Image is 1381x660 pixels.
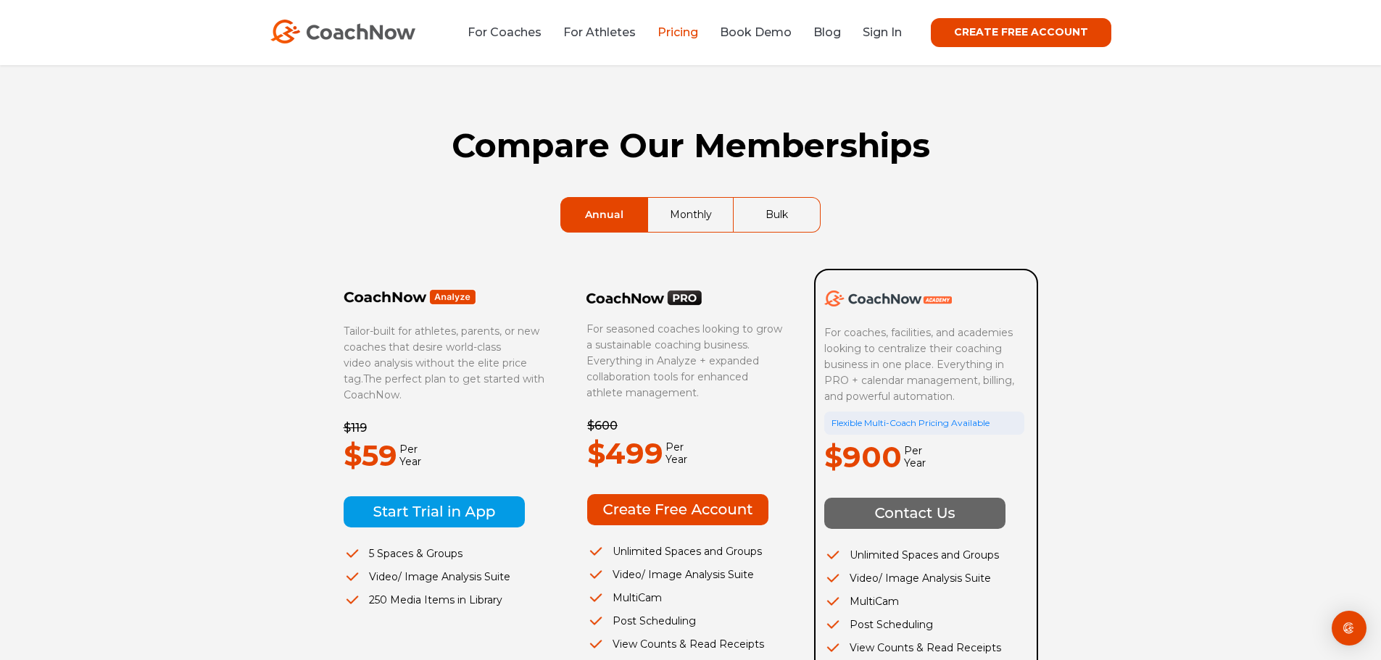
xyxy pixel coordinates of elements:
div: Open Intercom Messenger [1332,611,1367,646]
del: $119 [344,421,367,435]
span: The perfect plan to get started with CoachNow. [344,372,544,401]
li: 5 Spaces & Groups [344,546,544,561]
img: Contact Us [824,498,1005,529]
img: Create Free Account [587,494,768,525]
span: Per Year [663,441,687,466]
a: For Coaches [468,25,542,39]
div: Flexible Multi-Coach Pricing Available [824,412,1024,435]
a: Monthly [648,198,734,232]
a: Blog [813,25,841,39]
a: CREATE FREE ACCOUNT [931,18,1111,47]
li: MultiCam [587,590,787,606]
a: Annual [561,198,647,232]
span: Tailor-built for athletes, parents, or new coaches that desire world-class video analysis without... [344,325,539,385]
p: $900 [824,435,902,480]
span: For coaches, facilities, and academies looking to centralize their coaching business in one place... [824,326,1017,403]
li: Post Scheduling [587,613,787,629]
li: Video/ Image Analysis Suite [344,569,544,585]
li: Video/ Image Analysis Suite [587,567,787,582]
a: Pricing [658,25,698,39]
p: For seasoned coaches looking to grow a sustainable coaching business. Everything in Analyze + exp... [586,321,787,401]
span: Per Year [902,445,926,469]
img: CoachNow Logo [270,20,415,43]
img: CoachNow PRO Logo Black [586,290,702,306]
li: 250 Media Items in Library [344,592,544,608]
img: Start Trial in App [344,496,525,527]
li: Unlimited Spaces and Groups [824,547,1024,563]
li: Unlimited Spaces and Groups [587,543,787,559]
img: Frame [344,289,476,305]
li: Video/ Image Analysis Suite [824,570,1024,586]
a: Book Demo [720,25,792,39]
li: View Counts & Read Receipts [824,640,1024,656]
img: CoachNow Academy Logo [824,291,952,306]
li: Post Scheduling [824,617,1024,632]
p: $59 [344,433,397,478]
li: View Counts & Read Receipts [587,636,787,652]
a: Sign In [863,25,902,39]
del: $600 [587,419,618,433]
a: For Athletes [563,25,636,39]
h1: Compare Our Memberships [343,126,1039,165]
a: Bulk [734,198,820,232]
p: $499 [587,431,663,476]
li: MultiCam [824,593,1024,609]
span: Per Year [397,443,421,468]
